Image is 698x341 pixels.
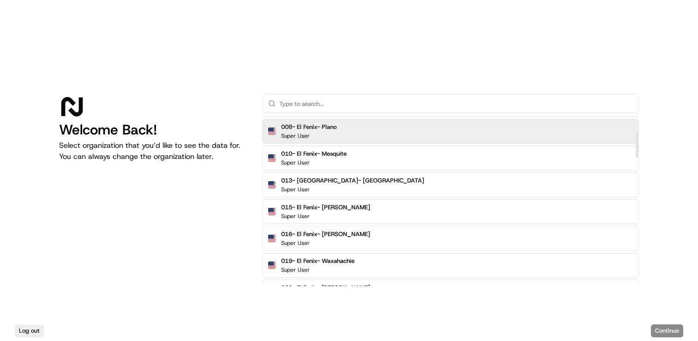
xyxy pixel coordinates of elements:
[279,94,633,113] input: Type to search...
[281,257,355,265] h2: 019- El Fenix- Waxahachie
[281,213,310,220] p: Super User
[281,123,337,131] h2: 008- El Fenix- Plano
[281,177,424,185] h2: 013- [GEOGRAPHIC_DATA]- [GEOGRAPHIC_DATA]
[281,159,310,166] p: Super User
[268,262,276,269] img: Flag of us
[281,239,310,247] p: Super User
[268,235,276,242] img: Flag of us
[59,122,247,138] h1: Welcome Back!
[281,132,310,140] p: Super User
[281,284,370,292] h2: 020- El Fenix- [PERSON_NAME]
[281,266,310,274] p: Super User
[281,150,347,158] h2: 010- El Fenix- Mesquite
[268,154,276,162] img: Flag of us
[59,140,247,162] p: Select organization that you’d like to see the data for. You can always change the organization l...
[15,324,44,337] button: Log out
[281,203,370,212] h2: 015- El Fenix- [PERSON_NAME]
[268,181,276,189] img: Flag of us
[268,208,276,215] img: Flag of us
[268,128,276,135] img: Flag of us
[281,186,310,193] p: Super User
[281,230,370,238] h2: 016- El Fenix- [PERSON_NAME]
